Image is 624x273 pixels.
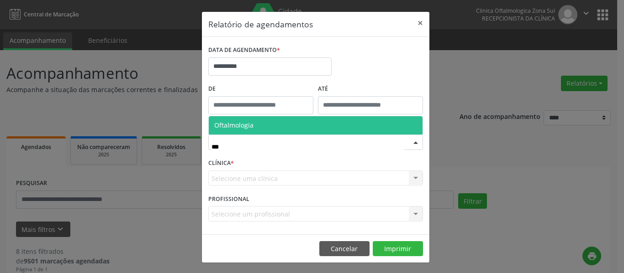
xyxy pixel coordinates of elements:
[319,241,370,257] button: Cancelar
[318,82,423,96] label: ATÉ
[208,43,280,57] label: DATA DE AGENDAMENTO
[214,121,254,129] span: Oftalmologia
[208,18,313,30] h5: Relatório de agendamentos
[373,241,423,257] button: Imprimir
[411,12,429,34] button: Close
[208,82,313,96] label: De
[208,156,234,170] label: CLÍNICA
[208,192,249,206] label: PROFISSIONAL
